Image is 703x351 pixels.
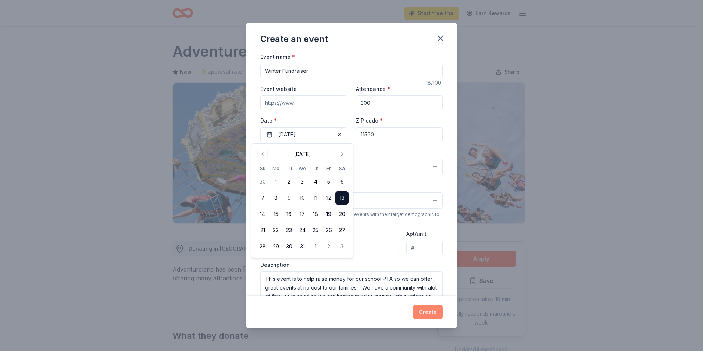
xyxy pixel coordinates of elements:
button: 30 [282,240,296,253]
button: 11 [309,191,322,205]
button: Go to previous month [257,149,268,159]
textarea: This event is to help raise money for our school PTA so we can offer great events at no cost to o... [260,271,443,304]
button: 4 [309,175,322,188]
button: 7 [256,191,269,205]
button: 20 [335,208,349,221]
input: Spring Fundraiser [260,64,443,78]
th: Monday [269,164,282,172]
div: [DATE] [294,150,311,159]
button: 24 [296,224,309,237]
label: ZIP code [356,117,383,124]
th: Friday [322,164,335,172]
label: Apt/unit [406,230,427,238]
th: Saturday [335,164,349,172]
button: Create [413,305,443,319]
button: 31 [296,240,309,253]
th: Thursday [309,164,322,172]
div: 18 /100 [426,78,443,87]
input: # [406,241,443,255]
label: Attendance [356,85,390,93]
button: 25 [309,224,322,237]
button: 2 [322,240,335,253]
div: Create an event [260,33,328,45]
input: 12345 (U.S. only) [356,127,443,142]
button: 29 [269,240,282,253]
button: 27 [335,224,349,237]
button: 9 [282,191,296,205]
label: Description [260,261,290,269]
button: 16 [282,208,296,221]
label: Event name [260,53,295,61]
button: 12 [322,191,335,205]
button: 21 [256,224,269,237]
button: 30 [256,175,269,188]
button: 8 [269,191,282,205]
button: 19 [322,208,335,221]
button: 17 [296,208,309,221]
button: 15 [269,208,282,221]
button: Go to next month [337,149,347,159]
button: [DATE] [260,127,347,142]
button: 1 [309,240,322,253]
input: 20 [356,95,443,110]
button: 6 [335,175,349,188]
button: 13 [335,191,349,205]
th: Wednesday [296,164,309,172]
button: 10 [296,191,309,205]
button: 1 [269,175,282,188]
label: Date [260,117,347,124]
button: 2 [282,175,296,188]
label: Event website [260,85,297,93]
th: Sunday [256,164,269,172]
button: 3 [296,175,309,188]
button: 28 [256,240,269,253]
button: 23 [282,224,296,237]
button: 5 [322,175,335,188]
th: Tuesday [282,164,296,172]
button: 14 [256,208,269,221]
button: 18 [309,208,322,221]
input: https://www... [260,95,347,110]
button: 22 [269,224,282,237]
button: 26 [322,224,335,237]
button: 3 [335,240,349,253]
